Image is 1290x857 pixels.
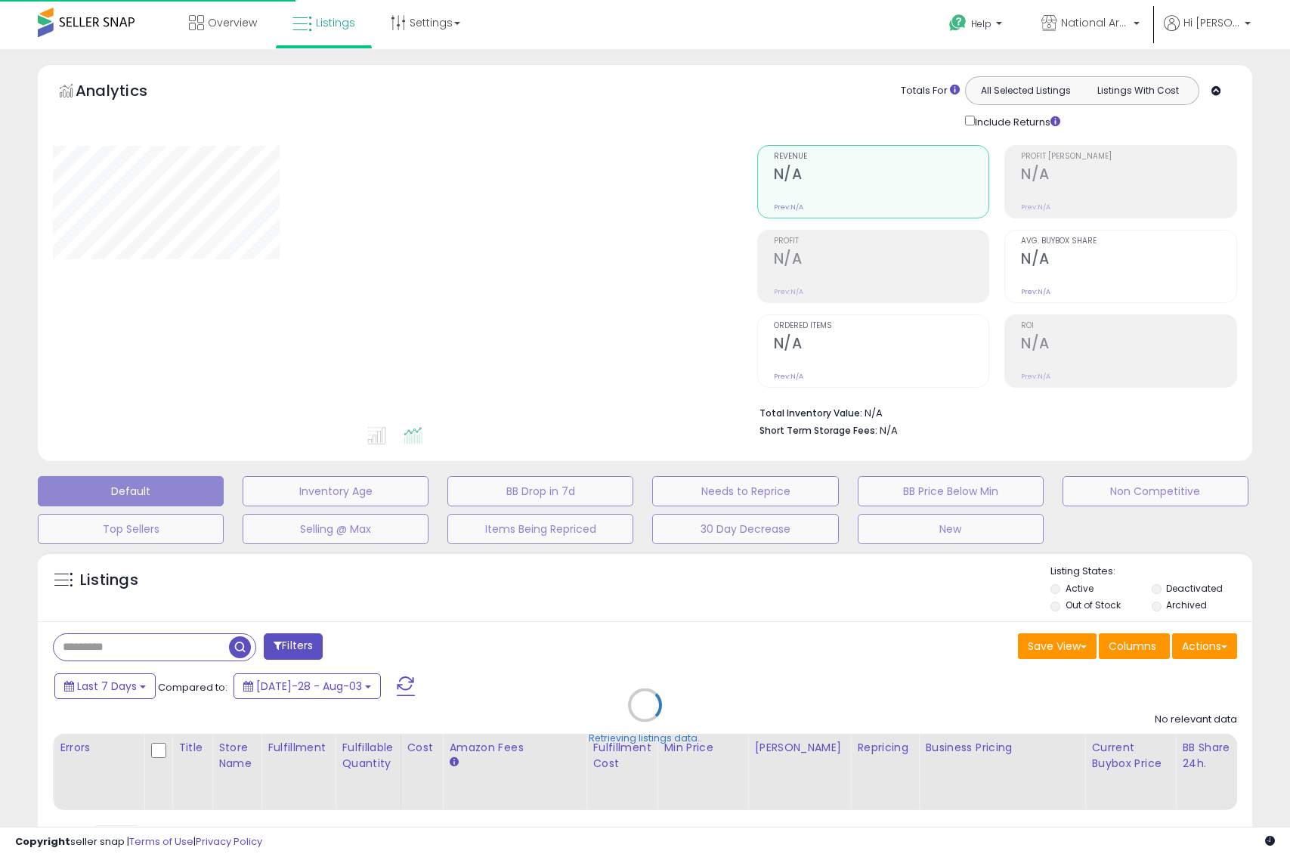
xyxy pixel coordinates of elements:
button: 30 Day Decrease [652,514,838,544]
small: Prev: N/A [1021,203,1050,212]
button: BB Price Below Min [858,476,1044,506]
span: N/A [880,423,898,438]
h2: N/A [1021,166,1236,186]
span: Listings [316,15,355,30]
span: ROI [1021,322,1236,330]
button: New [858,514,1044,544]
span: Help [971,17,991,30]
span: Profit [774,237,989,246]
div: Totals For [901,84,960,98]
button: Selling @ Max [243,514,428,544]
button: Needs to Reprice [652,476,838,506]
span: Avg. Buybox Share [1021,237,1236,246]
h2: N/A [1021,335,1236,355]
button: Items Being Repriced [447,514,633,544]
div: seller snap | | [15,835,262,849]
small: Prev: N/A [774,203,803,212]
small: Prev: N/A [1021,372,1050,381]
button: Top Sellers [38,514,224,544]
span: Profit [PERSON_NAME] [1021,153,1236,161]
i: Get Help [948,14,967,32]
span: Hi [PERSON_NAME] [1183,15,1240,30]
button: Non Competitive [1063,476,1248,506]
a: Hi [PERSON_NAME] [1164,15,1251,49]
h2: N/A [774,166,989,186]
button: Listings With Cost [1081,81,1194,101]
h2: N/A [774,250,989,271]
span: Revenue [774,153,989,161]
strong: Copyright [15,834,70,849]
small: Prev: N/A [1021,287,1050,296]
li: N/A [759,403,1226,421]
span: Overview [208,15,257,30]
small: Prev: N/A [774,372,803,381]
span: National Art Supply US [1061,15,1129,30]
span: Ordered Items [774,322,989,330]
button: Inventory Age [243,476,428,506]
h5: Analytics [76,80,177,105]
h2: N/A [774,335,989,355]
button: BB Drop in 7d [447,476,633,506]
a: Help [937,2,1017,49]
b: Total Inventory Value: [759,407,862,419]
div: Retrieving listings data.. [589,732,702,745]
h2: N/A [1021,250,1236,271]
button: Default [38,476,224,506]
button: All Selected Listings [970,81,1082,101]
b: Short Term Storage Fees: [759,424,877,437]
small: Prev: N/A [774,287,803,296]
div: Include Returns [954,113,1078,130]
